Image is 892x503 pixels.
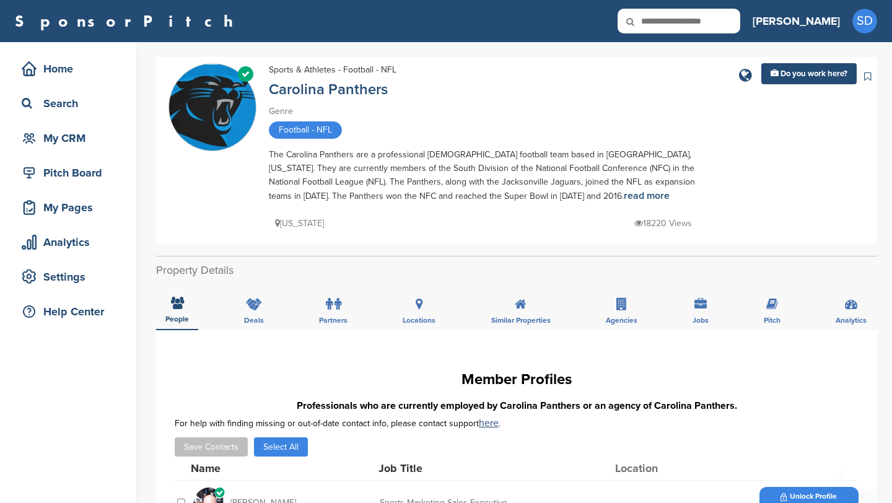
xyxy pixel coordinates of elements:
[19,266,124,288] div: Settings
[12,89,124,118] a: Search
[19,196,124,219] div: My Pages
[15,13,241,29] a: SponsorPitch
[269,148,702,203] div: The Carolina Panthers are a professional [DEMOGRAPHIC_DATA] football team based in [GEOGRAPHIC_DA...
[19,300,124,323] div: Help Center
[764,317,780,324] span: Pitch
[12,228,124,256] a: Analytics
[169,64,256,151] img: Sponsorpitch & Carolina Panthers
[156,262,877,279] h2: Property Details
[12,124,124,152] a: My CRM
[19,92,124,115] div: Search
[693,317,709,324] span: Jobs
[12,159,124,187] a: Pitch Board
[175,369,859,391] h1: Member Profiles
[175,398,859,413] h3: Professionals who are currently employed by Carolina Panthers or an agency of Carolina Panthers.
[836,317,867,324] span: Analytics
[479,417,499,429] a: here
[244,317,264,324] span: Deals
[191,463,327,474] div: Name
[12,193,124,222] a: My Pages
[319,317,348,324] span: Partners
[12,55,124,83] a: Home
[403,317,435,324] span: Locations
[254,437,308,457] button: Select All
[753,12,840,30] h3: [PERSON_NAME]
[269,63,396,77] div: Sports & Athletes - Football - NFL
[842,453,882,493] iframe: Button to launch messaging window
[165,315,189,323] span: People
[269,121,342,139] span: Football - NFL
[378,463,564,474] div: Job Title
[491,317,551,324] span: Similar Properties
[12,297,124,326] a: Help Center
[624,190,670,202] a: read more
[753,7,840,35] a: [PERSON_NAME]
[275,216,324,231] p: [US_STATE]
[780,69,847,79] span: Do you work here?
[269,81,388,98] a: Carolina Panthers
[12,263,124,291] a: Settings
[615,463,708,474] div: Location
[19,231,124,253] div: Analytics
[634,216,692,231] p: 18220 Views
[606,317,637,324] span: Agencies
[19,58,124,80] div: Home
[175,437,248,457] button: Save Contacts
[761,63,857,84] a: Do you work here?
[269,105,702,118] div: Genre
[19,127,124,149] div: My CRM
[780,492,837,501] span: Unlock Profile
[19,162,124,184] div: Pitch Board
[852,9,877,33] span: SD
[175,418,859,428] div: For help with finding missing or out-of-date contact info, please contact support .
